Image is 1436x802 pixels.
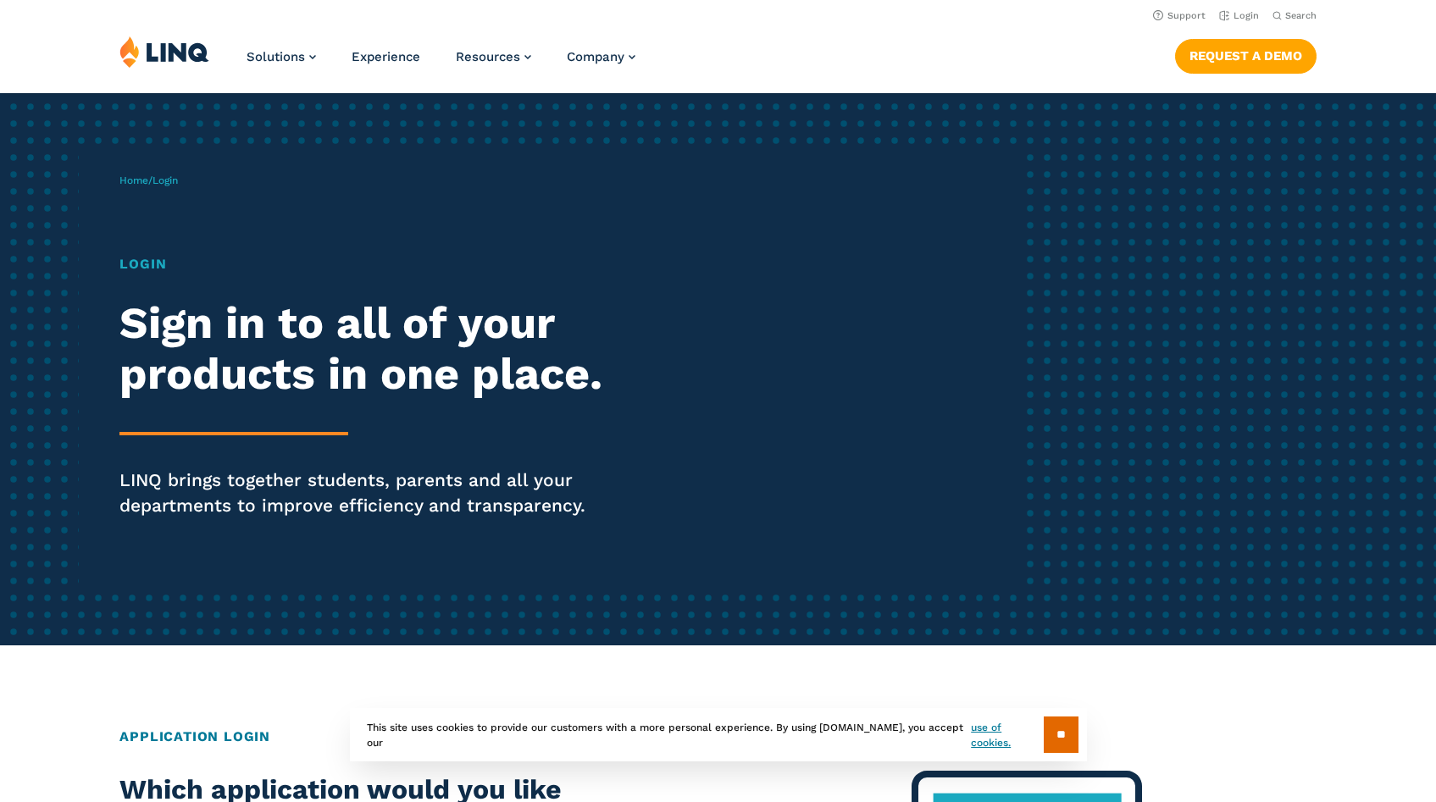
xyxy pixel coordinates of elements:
p: LINQ brings together students, parents and all your departments to improve efficiency and transpa... [119,467,673,518]
span: Company [567,49,624,64]
span: Resources [456,49,520,64]
span: Solutions [247,49,305,64]
h2: Application Login [119,727,1316,747]
a: Resources [456,49,531,64]
button: Open Search Bar [1272,9,1317,22]
span: / [119,174,178,186]
a: Company [567,49,635,64]
span: Login [152,174,178,186]
a: Solutions [247,49,316,64]
span: Search [1285,10,1317,21]
div: This site uses cookies to provide our customers with a more personal experience. By using [DOMAIN... [350,708,1087,761]
img: LINQ | K‑12 Software [119,36,209,68]
a: Experience [352,49,420,64]
a: Request a Demo [1175,39,1317,73]
a: use of cookies. [971,720,1043,750]
nav: Button Navigation [1175,36,1317,73]
h1: Login [119,254,673,274]
h2: Sign in to all of your products in one place. [119,298,673,400]
a: Login [1219,10,1259,21]
nav: Primary Navigation [247,36,635,91]
a: Home [119,174,148,186]
a: Support [1153,10,1206,21]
